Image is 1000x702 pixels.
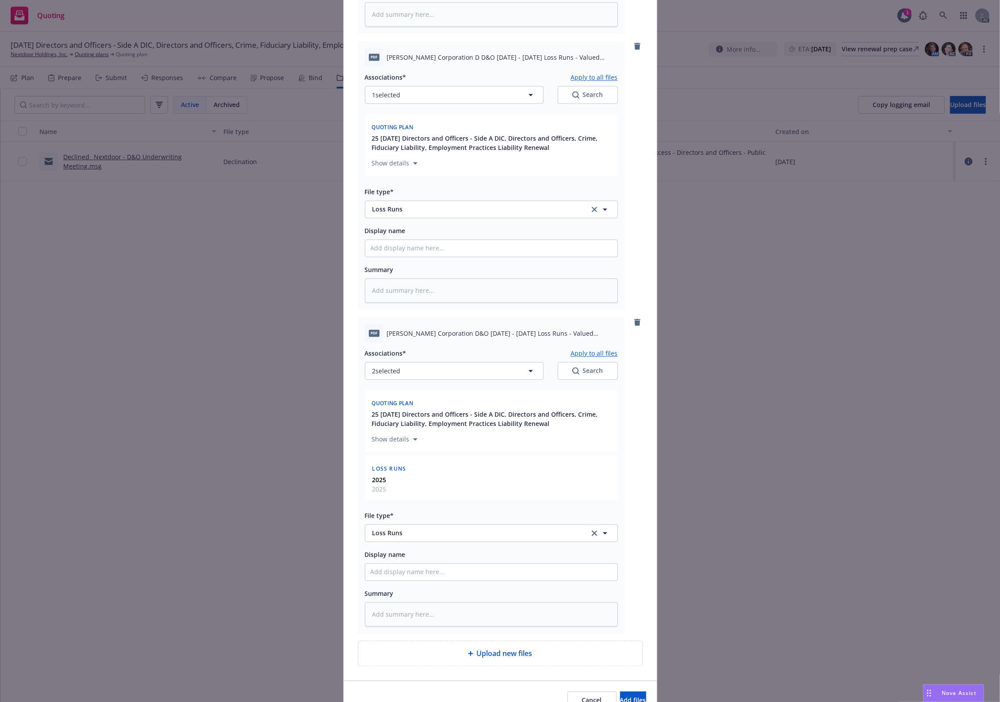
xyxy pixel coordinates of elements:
strong: 2025 [372,476,387,484]
span: Associations* [365,73,406,81]
button: Apply to all files [571,348,618,358]
input: Add display name here... [365,240,617,257]
span: pdf [369,54,379,60]
svg: Search [572,367,579,374]
span: Nova Assist [942,689,977,697]
a: remove [632,41,643,51]
span: 2025 [372,484,387,494]
button: 25 [DATE] Directors and Officers - Side A DIC, Directors and Officers, Crime, Fiduciary Liability... [372,410,613,428]
button: Apply to all files [571,72,618,82]
div: Drag to move [923,685,935,702]
button: Show details [368,434,421,445]
button: SearchSearch [558,362,618,380]
span: Loss Runs [372,528,577,537]
div: Upload new files [358,641,643,666]
span: Upload new files [477,648,533,659]
span: Display name [365,550,406,559]
span: [PERSON_NAME] Corporation D D&O [DATE] - [DATE] Loss Runs - Valued [DATE].pdf [387,53,618,62]
span: Quoting plan [372,399,414,407]
span: Quoting plan [372,123,414,131]
input: Add display name here... [365,564,617,580]
span: Summary [365,265,394,274]
button: 25 [DATE] Directors and Officers - Side A DIC, Directors and Officers, Crime, Fiduciary Liability... [372,134,613,152]
span: pdf [369,330,379,336]
div: Search [572,90,603,99]
a: clear selection [589,528,600,538]
button: Nova Assist [923,684,984,702]
button: Show details [368,158,421,169]
a: remove [632,317,643,327]
span: Summary [365,589,394,598]
svg: Search [572,91,579,98]
span: Loss Runs [372,204,577,214]
span: Associations* [365,349,406,357]
span: File type* [365,511,394,520]
button: Loss Runsclear selection [365,200,618,218]
span: [PERSON_NAME] Corporation D&O [DATE] - [DATE] Loss Runs - Valued [DATE].pdf [387,329,618,338]
button: SearchSearch [558,86,618,104]
button: Loss Runsclear selection [365,524,618,542]
span: Display name [365,226,406,235]
button: 2selected [365,362,544,380]
span: Loss Runs [372,465,406,472]
span: File type* [365,188,394,196]
span: 2 selected [372,366,401,376]
div: Search [572,366,603,375]
button: 1selected [365,86,544,104]
a: clear selection [589,204,600,215]
span: 1 selected [372,90,401,100]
